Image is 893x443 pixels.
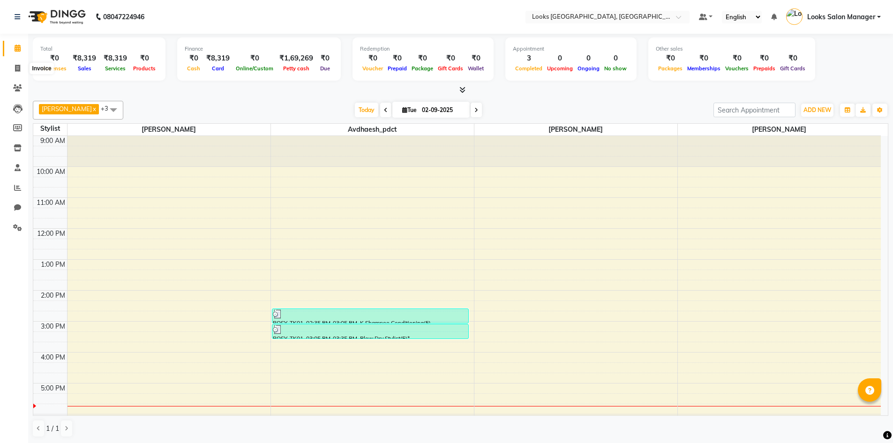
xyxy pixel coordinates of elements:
[678,124,881,135] span: [PERSON_NAME]
[103,65,128,72] span: Services
[685,53,723,64] div: ₹0
[33,124,67,134] div: Stylist
[723,65,751,72] span: Vouchers
[465,65,486,72] span: Wallet
[203,53,233,64] div: ₹8,319
[185,65,203,72] span: Cash
[474,124,677,135] span: [PERSON_NAME]
[656,45,808,53] div: Other sales
[513,45,629,53] div: Appointment
[39,291,67,300] div: 2:00 PM
[656,53,685,64] div: ₹0
[210,65,226,72] span: Card
[465,53,486,64] div: ₹0
[101,105,115,112] span: +3
[39,383,67,393] div: 5:00 PM
[131,53,158,64] div: ₹0
[545,65,575,72] span: Upcoming
[68,124,270,135] span: [PERSON_NAME]
[30,63,53,74] div: Invoice
[513,53,545,64] div: 3
[103,4,144,30] b: 08047224946
[271,124,474,135] span: Avdhaesh_pdct
[39,322,67,331] div: 3:00 PM
[751,65,778,72] span: Prepaids
[360,45,486,53] div: Redemption
[276,53,317,64] div: ₹1,69,269
[35,167,67,177] div: 10:00 AM
[233,65,276,72] span: Online/Custom
[38,136,67,146] div: 9:00 AM
[385,53,409,64] div: ₹0
[75,65,94,72] span: Sales
[575,65,602,72] span: Ongoing
[545,53,575,64] div: 0
[723,53,751,64] div: ₹0
[385,65,409,72] span: Prepaid
[807,12,875,22] span: Looks Salon Manager
[513,65,545,72] span: Completed
[602,65,629,72] span: No show
[40,45,158,53] div: Total
[400,106,419,113] span: Tue
[685,65,723,72] span: Memberships
[185,45,333,53] div: Finance
[35,198,67,208] div: 11:00 AM
[713,103,795,117] input: Search Appointment
[435,65,465,72] span: Gift Cards
[272,324,468,338] div: ROSY, TK01, 03:05 PM-03:35 PM, Blow Dry Stylist(F)*
[355,103,378,117] span: Today
[317,53,333,64] div: ₹0
[233,53,276,64] div: ₹0
[40,53,69,64] div: ₹0
[803,106,831,113] span: ADD NEW
[92,105,96,113] a: x
[575,53,602,64] div: 0
[360,53,385,64] div: ₹0
[409,65,435,72] span: Package
[409,53,435,64] div: ₹0
[751,53,778,64] div: ₹0
[46,424,59,434] span: 1 / 1
[39,414,67,424] div: 6:00 PM
[131,65,158,72] span: Products
[778,53,808,64] div: ₹0
[69,53,100,64] div: ₹8,319
[419,103,466,117] input: 2025-09-02
[272,309,468,323] div: ROSY, TK01, 02:35 PM-03:05 PM, K Shampoo Conditioning(F)
[435,53,465,64] div: ₹0
[801,104,833,117] button: ADD NEW
[35,229,67,239] div: 12:00 PM
[39,260,67,270] div: 1:00 PM
[318,65,332,72] span: Due
[786,8,803,25] img: Looks Salon Manager
[100,53,131,64] div: ₹8,319
[360,65,385,72] span: Voucher
[656,65,685,72] span: Packages
[42,105,92,113] span: [PERSON_NAME]
[39,353,67,362] div: 4:00 PM
[24,4,88,30] img: logo
[602,53,629,64] div: 0
[185,53,203,64] div: ₹0
[778,65,808,72] span: Gift Cards
[281,65,312,72] span: Petty cash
